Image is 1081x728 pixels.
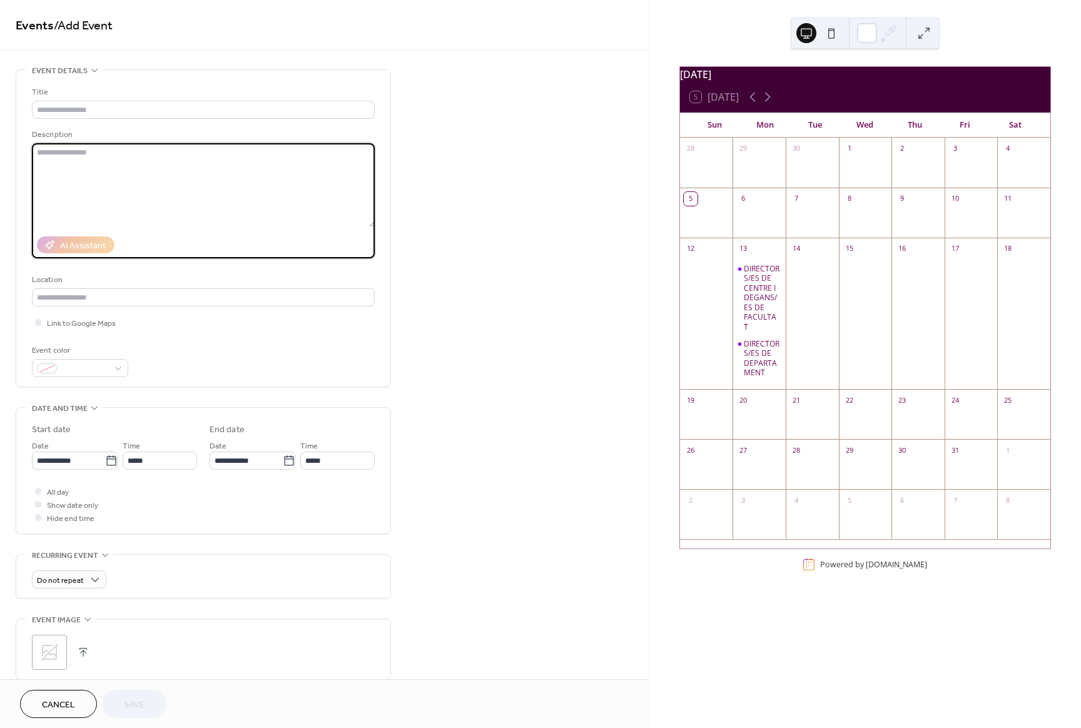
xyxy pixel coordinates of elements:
[843,493,856,507] div: 5
[789,192,803,206] div: 7
[990,113,1040,138] div: Sat
[789,443,803,457] div: 28
[843,443,856,457] div: 29
[940,113,990,138] div: Fri
[840,113,890,138] div: Wed
[210,440,226,453] span: Date
[790,113,840,138] div: Tue
[736,192,750,206] div: 6
[740,113,790,138] div: Mon
[736,443,750,457] div: 27
[843,142,856,156] div: 1
[789,493,803,507] div: 4
[733,339,786,378] div: DIRECTORS/ES DE DEPARTAMENT
[684,142,698,156] div: 28
[895,443,909,457] div: 30
[895,142,909,156] div: 2
[1001,242,1015,256] div: 18
[843,192,856,206] div: 8
[32,344,126,357] div: Event color
[47,486,69,499] span: All day
[948,493,962,507] div: 7
[47,499,98,512] span: Show date only
[948,142,962,156] div: 3
[20,690,97,718] button: Cancel
[895,393,909,407] div: 23
[210,423,245,437] div: End date
[32,423,71,437] div: Start date
[123,440,140,453] span: Time
[789,393,803,407] div: 21
[42,699,75,712] span: Cancel
[948,242,962,256] div: 17
[1001,493,1015,507] div: 8
[789,142,803,156] div: 30
[684,443,698,457] div: 26
[895,242,909,256] div: 16
[54,14,113,38] span: / Add Event
[684,242,698,256] div: 12
[789,242,803,256] div: 14
[736,393,750,407] div: 20
[300,440,318,453] span: Time
[820,559,927,570] div: Powered by
[32,402,88,415] span: Date and time
[47,317,116,330] span: Link to Google Maps
[1001,393,1015,407] div: 25
[32,273,372,286] div: Location
[684,192,698,206] div: 5
[684,393,698,407] div: 19
[744,339,781,378] div: DIRECTORS/ES DE DEPARTAMENT
[948,443,962,457] div: 31
[866,559,927,570] a: [DOMAIN_NAME]
[948,393,962,407] div: 24
[684,493,698,507] div: 2
[32,64,88,78] span: Event details
[948,192,962,206] div: 10
[37,574,84,588] span: Do not repeat
[32,440,49,453] span: Date
[32,128,372,141] div: Description
[690,113,740,138] div: Sun
[736,142,750,156] div: 29
[843,242,856,256] div: 15
[16,14,54,38] a: Events
[895,192,909,206] div: 9
[1001,142,1015,156] div: 4
[736,493,750,507] div: 3
[1001,192,1015,206] div: 11
[890,113,940,138] div: Thu
[733,264,786,332] div: DIRECTORS/ES DE CENTRE I DEGANS/ES DE FACULTAT
[895,493,909,507] div: 6
[1001,443,1015,457] div: 1
[32,549,98,562] span: Recurring event
[32,635,67,670] div: ;
[47,512,94,525] span: Hide end time
[680,67,1050,82] div: [DATE]
[744,264,781,332] div: DIRECTORS/ES DE CENTRE I DEGANS/ES DE FACULTAT
[736,242,750,256] div: 13
[843,393,856,407] div: 22
[32,86,372,99] div: Title
[32,614,81,627] span: Event image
